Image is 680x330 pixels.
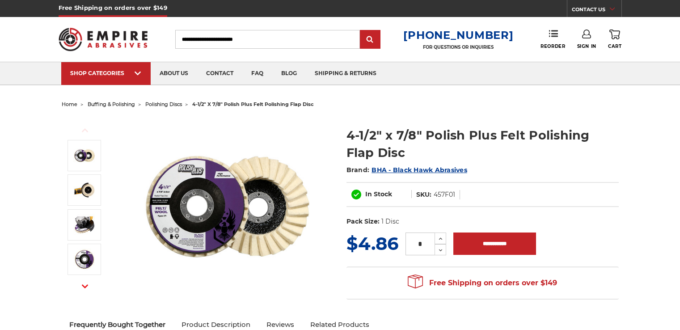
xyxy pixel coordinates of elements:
[346,166,370,174] span: Brand:
[138,117,317,296] img: buffing and polishing felt flap disc
[192,101,314,107] span: 4-1/2" x 7/8" polish plus felt polishing flap disc
[434,190,455,199] dd: 457F01
[272,62,306,85] a: blog
[346,217,380,226] dt: Pack Size:
[74,121,96,140] button: Previous
[572,4,621,17] a: CONTACT US
[608,30,621,49] a: Cart
[74,276,96,296] button: Next
[73,144,96,167] img: buffing and polishing felt flap disc
[541,30,565,49] a: Reorder
[541,43,565,49] span: Reorder
[403,29,513,42] a: [PHONE_NUMBER]
[306,62,385,85] a: shipping & returns
[88,101,135,107] a: buffing & polishing
[197,62,242,85] a: contact
[73,214,96,236] img: angle grinder buffing flap disc
[403,44,513,50] p: FOR QUESTIONS OR INQUIRIES
[73,179,96,201] img: felt flap disc for angle grinder
[408,274,557,292] span: Free Shipping on orders over $149
[416,190,431,199] dt: SKU:
[346,233,398,254] span: $4.86
[151,62,197,85] a: about us
[70,70,142,76] div: SHOP CATEGORIES
[73,248,96,271] img: BHA 4.5 inch polish plus flap disc
[145,101,182,107] a: polishing discs
[361,31,379,49] input: Submit
[242,62,272,85] a: faq
[346,127,619,161] h1: 4-1/2" x 7/8" Polish Plus Felt Polishing Flap Disc
[381,217,399,226] dd: 1 Disc
[62,101,77,107] a: home
[577,43,596,49] span: Sign In
[608,43,621,49] span: Cart
[365,190,392,198] span: In Stock
[59,22,148,57] img: Empire Abrasives
[372,166,467,174] a: BHA - Black Hawk Abrasives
